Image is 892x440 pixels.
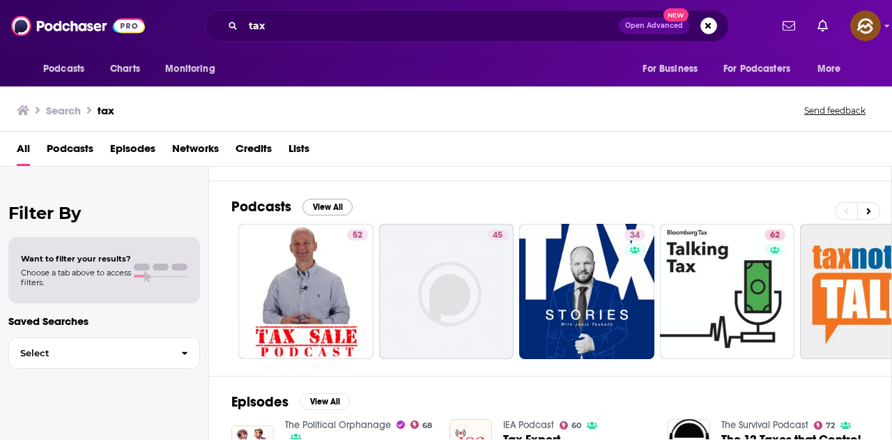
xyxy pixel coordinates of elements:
a: Show notifications dropdown [812,14,833,38]
a: 72 [814,421,836,430]
span: 68 [422,423,432,429]
a: Episodes [110,137,155,166]
img: Podchaser - Follow, Share and Rate Podcasts [11,13,145,39]
a: The Political Orphanage [285,419,391,431]
span: 45 [493,229,502,243]
a: 34 [519,224,654,359]
button: open menu [33,56,102,82]
button: View All [302,199,353,215]
span: For Business [643,59,698,79]
span: 60 [571,423,581,429]
span: 62 [770,229,780,243]
button: Select [8,337,200,369]
a: The Survival Podcast [721,419,808,431]
span: 52 [353,229,362,243]
a: EpisodesView All [231,393,350,411]
span: More [817,59,841,79]
h3: Search [46,104,81,117]
a: 52 [238,224,374,359]
a: IEA Podcast [503,419,554,431]
span: Monitoring [165,59,215,79]
button: View All [300,393,350,410]
a: Lists [289,137,309,166]
span: 72 [826,423,835,429]
a: All [17,137,30,166]
a: PodcastsView All [231,198,353,215]
span: Podcasts [43,59,84,79]
a: 34 [624,229,645,241]
button: Send feedback [800,105,870,116]
div: Search podcasts, credits, & more... [205,10,729,42]
button: open menu [808,56,859,82]
button: Show profile menu [850,10,881,41]
button: Open AdvancedNew [619,17,689,34]
span: Open Advanced [625,22,683,29]
h2: Podcasts [231,198,291,215]
a: Credits [236,137,272,166]
a: 45 [487,229,508,241]
button: open menu [633,56,715,82]
h2: Episodes [231,393,289,411]
span: For Podcasters [723,59,790,79]
h3: tax [98,104,114,117]
span: Charts [110,59,140,79]
span: Choose a tab above to access filters. [21,268,131,287]
a: 45 [379,224,514,359]
span: New [663,8,689,22]
img: User Profile [850,10,881,41]
button: open menu [155,56,233,82]
span: 34 [630,229,640,243]
a: 62 [660,224,795,359]
a: Networks [172,137,219,166]
a: 68 [410,420,433,429]
input: Search podcasts, credits, & more... [243,15,619,37]
a: 60 [560,421,582,430]
span: Want to filter your results? [21,254,131,264]
h2: Filter By [8,203,200,223]
a: 52 [347,229,368,241]
a: Podcasts [47,137,93,166]
a: Charts [101,56,148,82]
p: Saved Searches [8,314,200,328]
span: Select [9,349,170,358]
a: 62 [764,229,785,241]
span: Logged in as hey85204 [850,10,881,41]
button: open menu [714,56,810,82]
a: Show notifications dropdown [777,14,801,38]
